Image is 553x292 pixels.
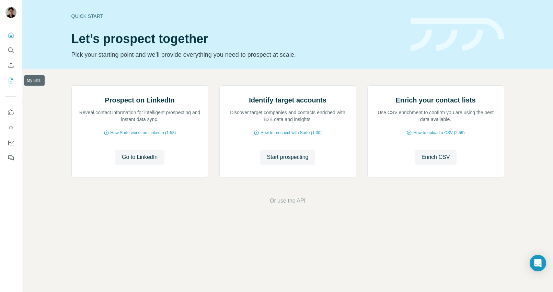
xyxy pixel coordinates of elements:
[422,153,450,161] span: Enrich CSV
[249,95,326,105] h2: Identify target accounts
[5,106,16,119] button: Use Surfe on LinkedIn
[5,44,16,56] button: Search
[71,32,402,46] h1: Let’s prospect together
[5,59,16,72] button: Enrich CSV
[5,121,16,134] button: Use Surfe API
[261,130,322,136] span: How to prospect with Surfe (1:30)
[413,130,464,136] span: How to upload a CSV (2:59)
[5,7,16,18] img: Avatar
[105,95,174,105] h2: Prospect on LinkedIn
[395,95,475,105] h2: Enrich your contact lists
[122,153,158,161] span: Go to LinkedIn
[5,74,16,87] button: My lists
[375,109,497,123] p: Use CSV enrichment to confirm you are using the best data available.
[5,29,16,41] button: Quick start
[71,50,402,60] p: Pick your starting point and we’ll provide everything you need to prospect at scale.
[530,255,546,271] div: Open Intercom Messenger
[5,152,16,164] button: Feedback
[411,18,504,51] img: banner
[5,137,16,149] button: Dashboard
[270,197,306,205] button: Or use the API
[260,150,315,165] button: Start prospecting
[79,109,201,123] p: Reveal contact information for intelligent prospecting and instant data sync.
[267,153,309,161] span: Start prospecting
[227,109,349,123] p: Discover target companies and contacts enriched with B2B data and insights.
[415,150,457,165] button: Enrich CSV
[111,130,176,136] span: How Surfe works on LinkedIn (1:58)
[71,13,402,20] div: Quick start
[115,150,164,165] button: Go to LinkedIn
